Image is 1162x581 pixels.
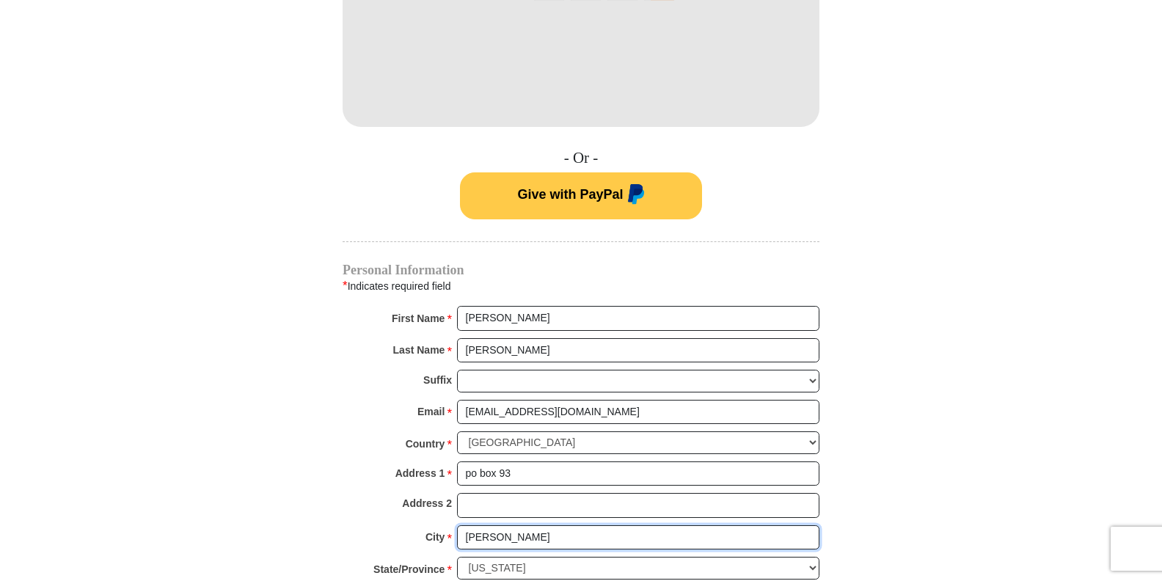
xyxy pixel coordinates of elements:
h4: - Or - [343,149,819,167]
strong: State/Province [373,559,445,580]
img: paypal [624,184,645,208]
strong: First Name [392,308,445,329]
strong: City [425,527,445,547]
button: Give with PayPal [460,172,702,219]
strong: Address 1 [395,463,445,483]
strong: Address 2 [402,493,452,514]
strong: Country [406,434,445,454]
span: Give with PayPal [517,187,623,202]
strong: Suffix [423,370,452,390]
strong: Last Name [393,340,445,360]
div: Indicates required field [343,277,819,296]
h4: Personal Information [343,264,819,276]
strong: Email [417,401,445,422]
